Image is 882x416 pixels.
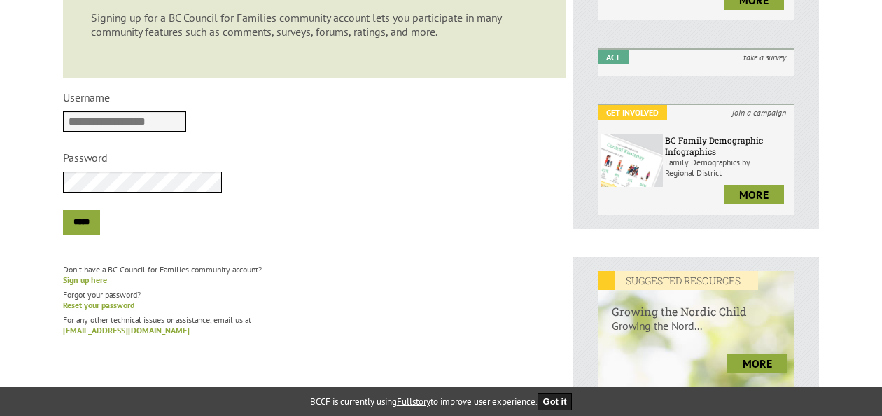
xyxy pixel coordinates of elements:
[665,134,791,157] h6: BC Family Demographic Infographics
[598,50,629,64] em: Act
[598,290,794,319] h6: Growing the Nordic Child
[63,275,107,285] a: Sign up here
[63,90,110,104] label: Username
[724,185,784,204] a: more
[63,325,190,335] a: [EMAIL_ADDRESS][DOMAIN_NAME]
[91,11,538,39] p: Signing up for a BC Council for Families community account lets you participate in many community...
[63,300,134,310] a: Reset your password
[63,289,566,310] p: Forgot your password?
[727,354,787,373] a: more
[598,319,794,347] p: Growing the Nord...
[538,393,573,410] button: Got it
[63,264,566,285] p: Don't have a BC Council for Families community account?
[63,151,108,165] label: Password
[665,157,791,178] p: Family Demographics by Regional District
[397,396,430,408] a: Fullstory
[724,105,794,120] i: join a campaign
[735,50,794,64] i: take a survey
[598,105,667,120] em: Get Involved
[63,314,566,335] p: For any other technical issues or assistance, email us at
[598,271,758,290] em: SUGGESTED RESOURCES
